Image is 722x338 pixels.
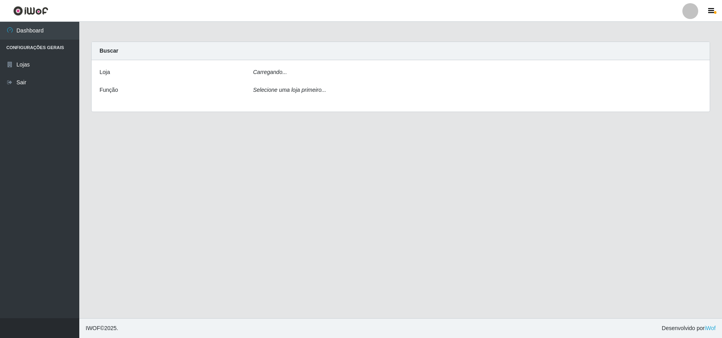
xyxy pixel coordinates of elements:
label: Loja [100,68,110,76]
i: Carregando... [253,69,287,75]
label: Função [100,86,118,94]
strong: Buscar [100,47,118,54]
span: IWOF [86,325,100,331]
span: © 2025 . [86,324,118,332]
span: Desenvolvido por [662,324,716,332]
a: iWof [705,325,716,331]
img: CoreUI Logo [13,6,48,16]
i: Selecione uma loja primeiro... [253,87,326,93]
